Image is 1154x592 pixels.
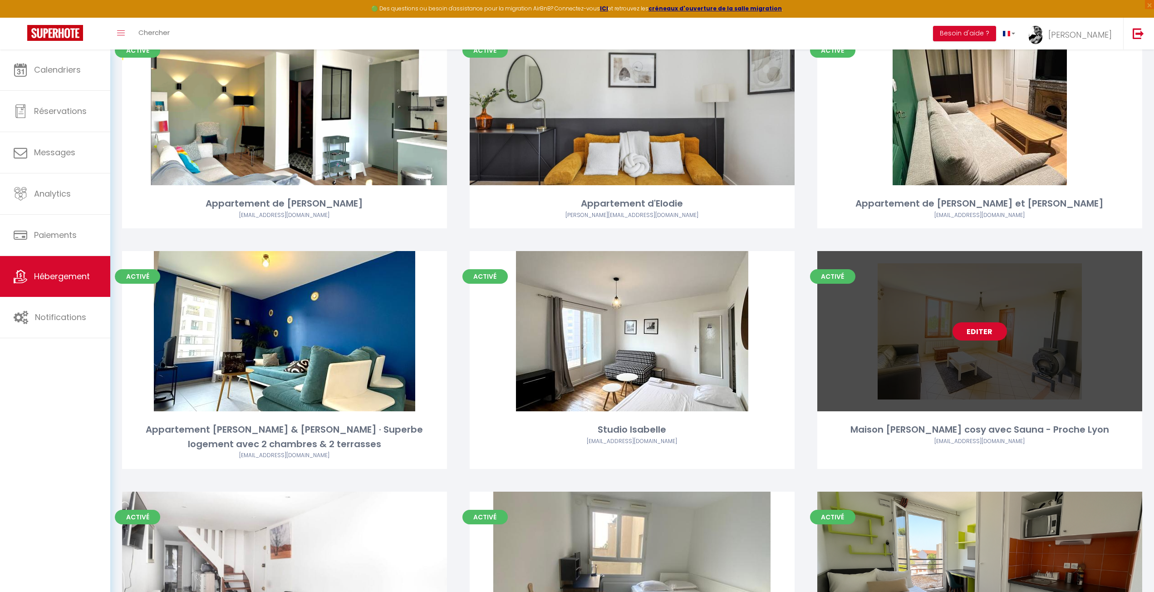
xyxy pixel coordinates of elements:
a: Editer [953,322,1007,340]
div: Airbnb [470,437,795,446]
img: ... [1029,26,1042,44]
div: Appartement de [PERSON_NAME] [122,197,447,211]
span: [PERSON_NAME] [1048,29,1112,40]
span: Chercher [138,28,170,37]
span: Activé [462,43,508,58]
span: Notifications [35,311,86,323]
span: Paiements [34,229,77,241]
div: Studio Isabelle [470,423,795,437]
a: ... [PERSON_NAME] [1022,18,1123,49]
a: ICI [600,5,608,12]
button: Besoin d'aide ? [933,26,996,41]
div: Appartement [PERSON_NAME] & [PERSON_NAME] · Superbe logement avec 2 chambres & 2 terrasses [122,423,447,451]
div: Airbnb [817,211,1142,220]
a: Chercher [132,18,177,49]
div: Airbnb [470,211,795,220]
span: Activé [810,43,855,58]
div: Appartement d'Elodie [470,197,795,211]
a: créneaux d'ouverture de la salle migration [648,5,782,12]
div: Appartement de [PERSON_NAME] et [PERSON_NAME] [817,197,1142,211]
img: Super Booking [27,25,83,41]
span: Activé [810,510,855,524]
span: Analytics [34,188,71,199]
span: Activé [115,510,160,524]
div: Maison [PERSON_NAME] cosy avec Sauna - Proche Lyon [817,423,1142,437]
div: Airbnb [122,211,447,220]
span: Messages [34,147,75,158]
span: Réservations [34,105,87,117]
div: Airbnb [122,451,447,460]
span: Activé [115,269,160,284]
span: Activé [462,269,508,284]
span: Calendriers [34,64,81,75]
span: Activé [115,43,160,58]
span: Hébergement [34,271,90,282]
span: Activé [462,510,508,524]
div: Airbnb [817,437,1142,446]
button: Ouvrir le widget de chat LiveChat [7,4,34,31]
img: logout [1133,28,1144,39]
span: Activé [810,269,855,284]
